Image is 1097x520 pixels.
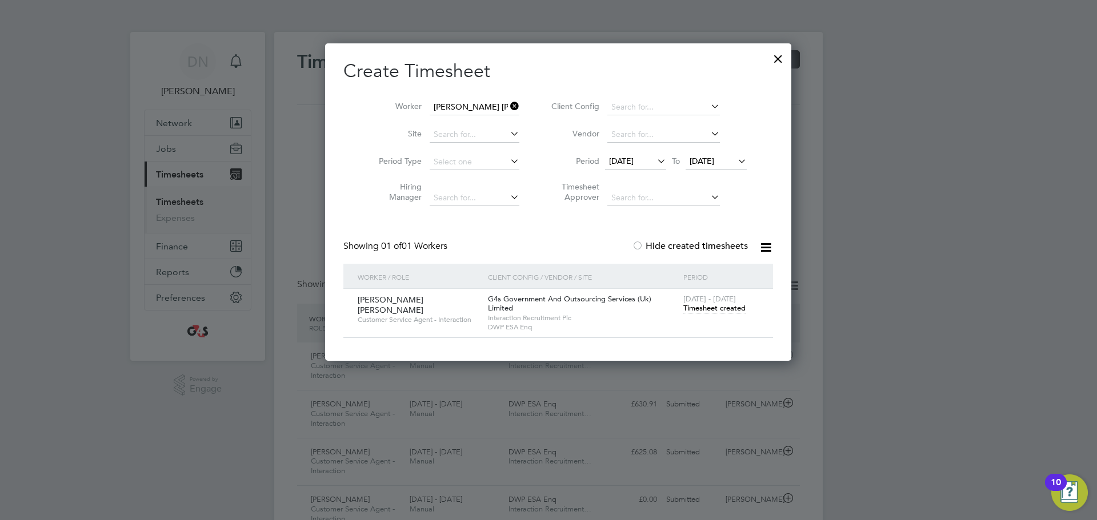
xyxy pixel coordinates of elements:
span: [DATE] [609,156,634,166]
input: Search for... [607,127,720,143]
input: Select one [430,154,519,170]
input: Search for... [607,190,720,206]
button: Open Resource Center, 10 new notifications [1051,474,1088,511]
span: Interaction Recruitment Plc [488,313,678,323]
label: Client Config [548,101,599,111]
label: Worker [370,101,422,111]
input: Search for... [430,127,519,143]
label: Site [370,128,422,139]
label: Timesheet Approver [548,182,599,202]
input: Search for... [430,99,519,115]
div: Client Config / Vendor / Site [485,264,680,290]
span: 01 of [381,240,402,252]
h2: Create Timesheet [343,59,773,83]
div: Showing [343,240,450,252]
span: [DATE] [690,156,714,166]
label: Hide created timesheets [632,240,748,252]
span: Timesheet created [683,303,746,313]
div: Worker / Role [355,264,485,290]
label: Vendor [548,128,599,139]
span: [DATE] - [DATE] [683,294,736,304]
span: DWP ESA Enq [488,323,678,332]
label: Period Type [370,156,422,166]
div: 10 [1051,482,1061,497]
span: To [668,154,683,168]
input: Search for... [430,190,519,206]
span: G4s Government And Outsourcing Services (Uk) Limited [488,294,651,313]
span: Customer Service Agent - Interaction [358,315,479,324]
label: Period [548,156,599,166]
input: Search for... [607,99,720,115]
span: 01 Workers [381,240,447,252]
span: [PERSON_NAME] [PERSON_NAME] [358,295,423,315]
label: Hiring Manager [370,182,422,202]
div: Period [680,264,762,290]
